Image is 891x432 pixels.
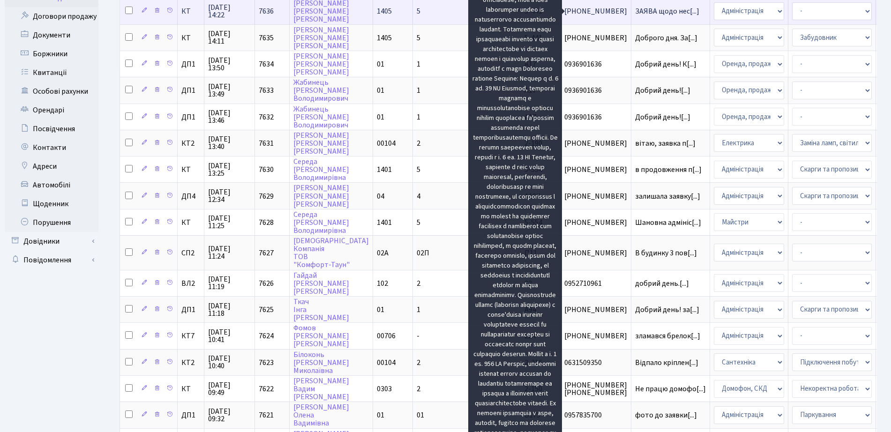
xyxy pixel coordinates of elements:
span: 02А [377,248,389,258]
a: Орендарі [5,101,98,119]
span: В будинку 3 пов[...] [635,248,697,258]
span: ДП4 [181,193,200,200]
span: ЗАЯВА щодо нес[...] [635,6,699,16]
span: 102 [377,278,388,289]
a: Особові рахунки [5,82,98,101]
a: Квитанції [5,63,98,82]
span: 01 [377,305,384,315]
span: 7634 [259,59,274,69]
span: Відпало кріплен[...] [635,358,698,368]
span: КТ [181,7,200,15]
span: [PHONE_NUMBER] [564,306,627,313]
span: КТ2 [181,140,200,147]
span: вітаю, заявка п[...] [635,138,696,149]
span: [PHONE_NUMBER] [564,332,627,340]
span: 7635 [259,33,274,43]
span: КТ [181,385,200,393]
span: Добрий день![...] [635,112,690,122]
span: 7630 [259,164,274,175]
a: Жабинець[PERSON_NAME]Володимирович [293,77,349,104]
span: КТ [181,34,200,42]
span: КТ [181,166,200,173]
span: СП2 [181,249,200,257]
span: Добрий день! за[...] [635,305,699,315]
a: Адреси [5,157,98,176]
span: 01 [377,85,384,96]
span: 0936901636 [564,113,627,121]
a: [PERSON_NAME][PERSON_NAME][PERSON_NAME] [293,51,349,77]
span: 7632 [259,112,274,122]
span: 1401 [377,217,392,228]
span: [PHONE_NUMBER] [564,249,627,257]
a: Боржники [5,45,98,63]
a: [PERSON_NAME]ОленаВадимівна [293,402,349,428]
span: 7621 [259,410,274,420]
span: 1401 [377,164,392,175]
span: - [417,331,419,341]
span: [DATE] 13:40 [208,135,251,150]
a: Білоконь[PERSON_NAME]Миколаївна [293,350,349,376]
span: 7624 [259,331,274,341]
span: 02П [417,248,429,258]
a: [PERSON_NAME]Вадим[PERSON_NAME] [293,376,349,402]
span: [DATE] 10:41 [208,328,251,343]
span: 7622 [259,384,274,394]
a: Автомобілі [5,176,98,194]
span: [PHONE_NUMBER] [564,34,627,42]
span: [PHONE_NUMBER] [564,219,627,226]
span: КТ7 [181,332,200,340]
span: [DATE] 13:49 [208,83,251,98]
span: 7633 [259,85,274,96]
span: 7627 [259,248,274,258]
span: 01 [417,410,424,420]
span: 7626 [259,278,274,289]
span: Добрий день![...] [635,85,690,96]
span: ДП1 [181,60,200,68]
span: 7636 [259,6,274,16]
span: КТ2 [181,359,200,366]
a: Порушення [5,213,98,232]
span: 7628 [259,217,274,228]
span: в продовження п[...] [635,164,702,175]
span: Добрий день! К[...] [635,59,696,69]
span: [PHONE_NUMBER] [PHONE_NUMBER] [564,381,627,396]
span: 1 [417,85,420,96]
span: 0957835700 [564,411,627,419]
span: ДП1 [181,87,200,94]
span: [DATE] 11:19 [208,276,251,290]
span: [DATE] 13:50 [208,57,251,72]
span: 01 [377,112,384,122]
span: ВЛ2 [181,280,200,287]
a: Гайдай[PERSON_NAME][PERSON_NAME] [293,270,349,297]
a: Договори продажу [5,7,98,26]
a: [DEMOGRAPHIC_DATA]КомпаніяТОВ"Комфорт-Таун" [293,236,369,270]
a: Контакти [5,138,98,157]
span: 1 [417,112,420,122]
span: 7631 [259,138,274,149]
a: Документи [5,26,98,45]
span: КТ [181,219,200,226]
span: залишала заявку[...] [635,191,700,201]
span: 0631509350 [564,359,627,366]
span: 2 [417,358,420,368]
span: 2 [417,384,420,394]
span: [DATE] 09:49 [208,381,251,396]
span: 00104 [377,138,396,149]
span: [DATE] 13:46 [208,109,251,124]
span: 00706 [377,331,396,341]
a: Щоденник [5,194,98,213]
span: 0936901636 [564,87,627,94]
span: 7629 [259,191,274,201]
span: ДП1 [181,113,200,121]
span: [DATE] 12:34 [208,188,251,203]
span: 4 [417,191,420,201]
span: [DATE] 11:24 [208,245,251,260]
span: [DATE] 13:25 [208,162,251,177]
span: [PHONE_NUMBER] [564,166,627,173]
a: Жабинець[PERSON_NAME]Володимирович [293,104,349,130]
span: 0952710961 [564,280,627,287]
span: [DATE] 14:22 [208,4,251,19]
span: 01 [377,59,384,69]
span: 0303 [377,384,392,394]
span: фото до заявки[...] [635,410,697,420]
